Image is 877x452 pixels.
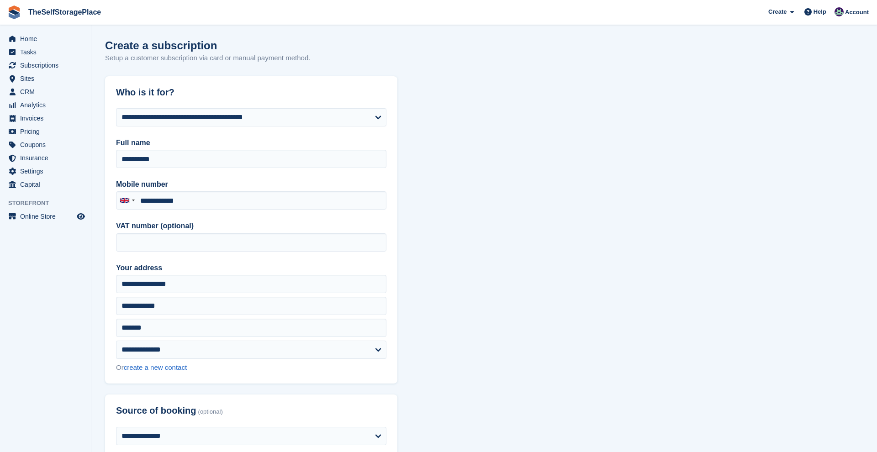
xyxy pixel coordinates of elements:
a: TheSelfStoragePlace [25,5,105,20]
label: Mobile number [116,179,386,190]
span: Account [845,8,869,17]
span: Settings [20,165,75,178]
span: Source of booking [116,405,196,416]
a: menu [5,165,86,178]
a: menu [5,85,86,98]
div: Or [116,363,386,373]
span: Analytics [20,99,75,111]
img: Sam [835,7,844,16]
a: menu [5,112,86,125]
h2: Who is it for? [116,87,386,98]
a: menu [5,138,86,151]
a: menu [5,152,86,164]
label: Your address [116,263,386,273]
h1: Create a subscription [105,39,217,52]
a: create a new contact [124,363,187,371]
span: Help [814,7,826,16]
a: menu [5,72,86,85]
span: Storefront [8,199,91,208]
a: menu [5,32,86,45]
span: Tasks [20,46,75,58]
span: Capital [20,178,75,191]
a: menu [5,46,86,58]
span: Invoices [20,112,75,125]
a: Preview store [75,211,86,222]
span: Subscriptions [20,59,75,72]
p: Setup a customer subscription via card or manual payment method. [105,53,310,63]
span: Create [768,7,787,16]
span: Online Store [20,210,75,223]
img: stora-icon-8386f47178a22dfd0bd8f6a31ec36ba5ce8667c1dd55bd0f319d3a0aa187defe.svg [7,5,21,19]
label: VAT number (optional) [116,221,386,231]
span: Sites [20,72,75,85]
label: Full name [116,137,386,148]
span: Pricing [20,125,75,138]
a: menu [5,210,86,223]
span: Insurance [20,152,75,164]
span: Home [20,32,75,45]
div: United Kingdom: +44 [116,192,137,209]
span: Coupons [20,138,75,151]
a: menu [5,178,86,191]
span: CRM [20,85,75,98]
a: menu [5,99,86,111]
a: menu [5,59,86,72]
span: (optional) [198,409,223,415]
a: menu [5,125,86,138]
